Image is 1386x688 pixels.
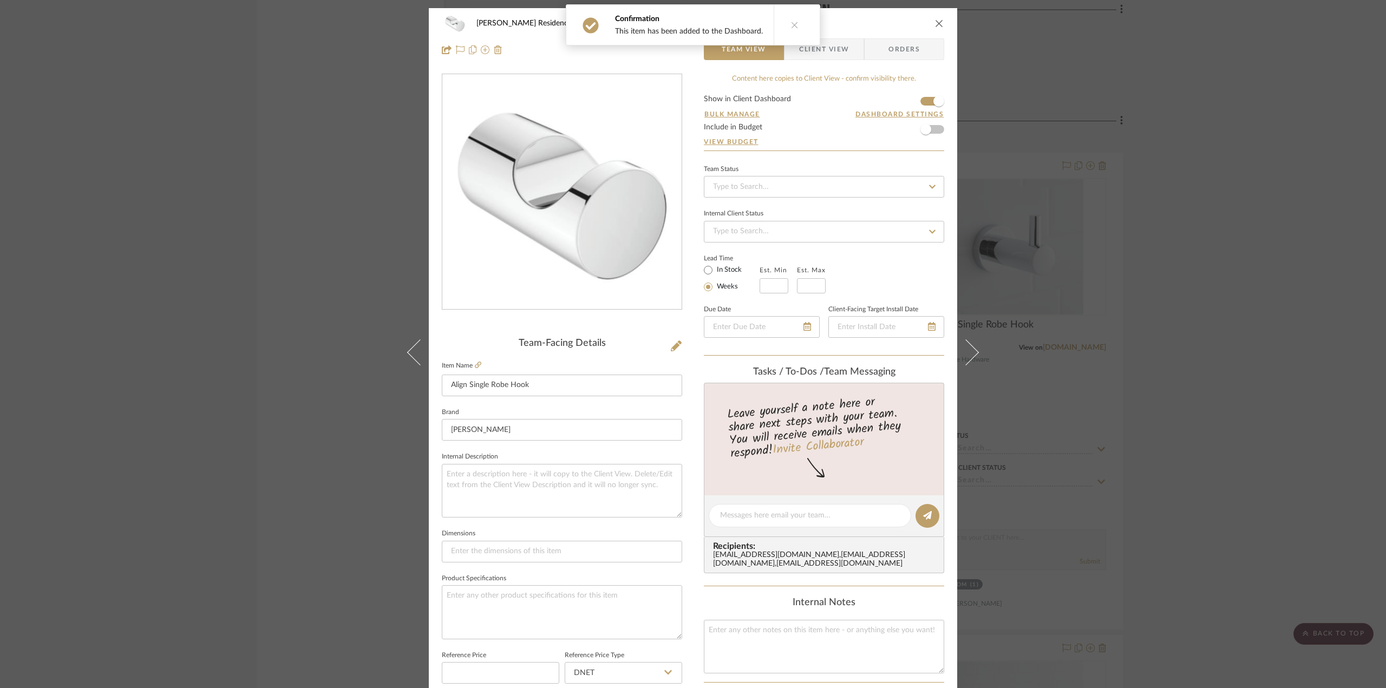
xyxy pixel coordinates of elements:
[715,265,742,275] label: In Stock
[704,167,738,172] div: Team Status
[704,109,761,119] button: Bulk Manage
[934,18,944,28] button: close
[772,433,865,460] a: Invite Collaborator
[704,263,760,293] mat-radio-group: Select item type
[704,316,820,338] input: Enter Due Date
[704,221,944,243] input: Type to Search…
[753,367,824,377] span: Tasks / To-Dos /
[704,211,763,217] div: Internal Client Status
[565,653,624,658] label: Reference Price Type
[442,410,459,415] label: Brand
[704,253,760,263] label: Lead Time
[713,541,939,551] span: Recipients:
[828,316,944,338] input: Enter Install Date
[704,366,944,378] div: team Messaging
[760,266,787,274] label: Est. Min
[704,597,944,609] div: Internal Notes
[797,266,826,274] label: Est. Max
[615,14,763,24] div: Confirmation
[442,419,682,441] input: Enter Brand
[704,176,944,198] input: Type to Search…
[704,307,731,312] label: Due Date
[442,75,682,310] div: 0
[442,375,682,396] input: Enter Item Name
[442,338,682,350] div: Team-Facing Details
[476,19,579,27] span: [PERSON_NAME] Residence
[615,27,763,36] div: This item has been added to the Dashboard.
[799,38,849,60] span: Client View
[442,12,468,34] img: 4ff1ce0e-7766-40d4-b4ff-49e7175ad6d8_48x40.jpg
[494,45,502,54] img: Remove from project
[442,653,486,658] label: Reference Price
[855,109,944,119] button: Dashboard Settings
[877,38,932,60] span: Orders
[828,307,918,312] label: Client-Facing Target Install Date
[442,576,506,581] label: Product Specifications
[442,531,475,536] label: Dimensions
[704,74,944,84] div: Content here copies to Client View - confirm visibility there.
[444,75,679,310] img: 4ff1ce0e-7766-40d4-b4ff-49e7175ad6d8_436x436.jpg
[703,390,946,463] div: Leave yourself a note here or share next steps with your team. You will receive emails when they ...
[442,541,682,562] input: Enter the dimensions of this item
[704,137,944,146] a: View Budget
[715,282,738,292] label: Weeks
[442,361,481,370] label: Item Name
[713,551,939,568] div: [EMAIL_ADDRESS][DOMAIN_NAME] , [EMAIL_ADDRESS][DOMAIN_NAME] , [EMAIL_ADDRESS][DOMAIN_NAME]
[442,454,498,460] label: Internal Description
